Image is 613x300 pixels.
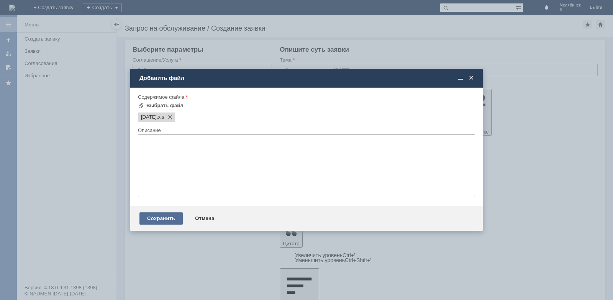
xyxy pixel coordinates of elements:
div: Доброе утро, отложенные чеки за [DATE] Спасибо! [3,3,112,15]
div: Содержимое файла [138,95,474,99]
div: Выбрать файл [146,103,184,109]
span: 14.10.2025.xls [141,114,157,120]
span: Свернуть (Ctrl + M) [457,75,464,82]
span: 14.10.2025.xls [157,114,164,120]
span: Закрыть [467,75,475,82]
div: Добавить файл [139,75,475,82]
div: Описание [138,128,474,133]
